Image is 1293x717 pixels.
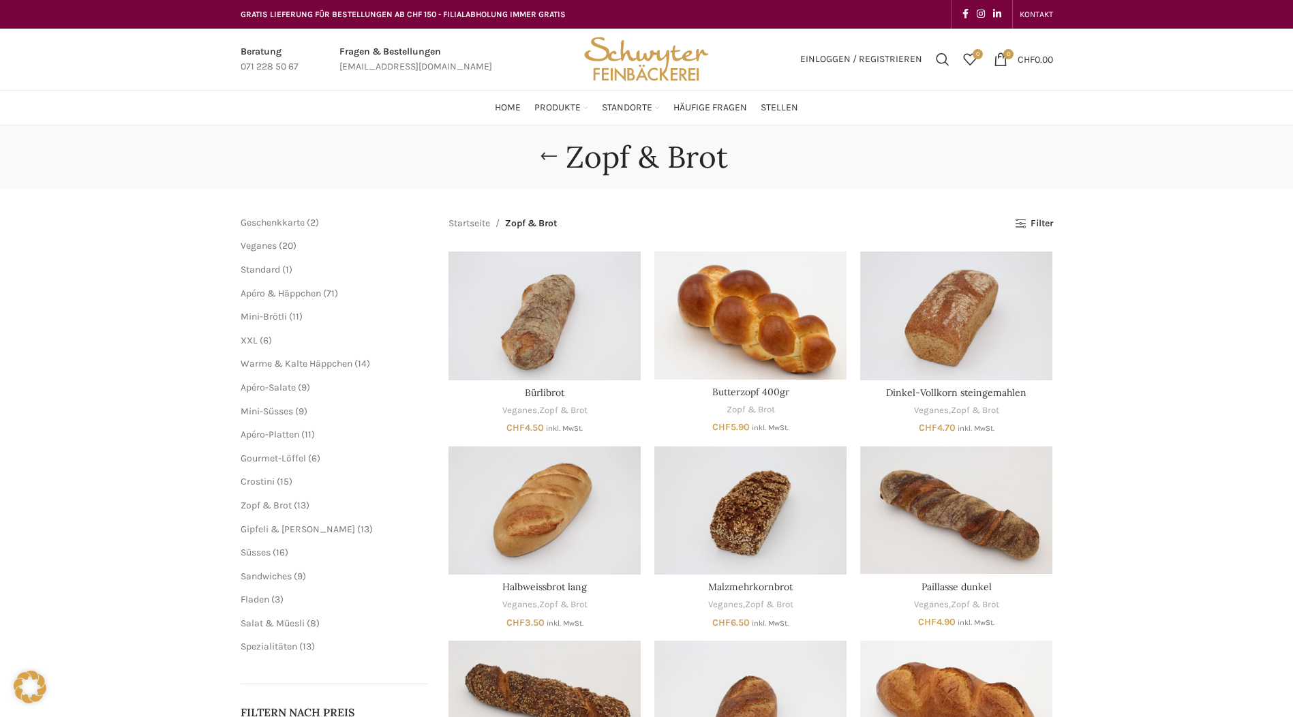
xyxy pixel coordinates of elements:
[310,617,316,629] span: 8
[297,570,303,582] span: 9
[241,641,297,652] span: Spezialitäten
[534,94,588,121] a: Produkte
[860,446,1052,575] a: Paillasse dunkel
[448,216,490,231] a: Startseite
[502,404,537,417] a: Veganes
[752,619,789,628] small: inkl. MwSt.
[241,617,305,629] span: Salat & Müesli
[918,616,956,628] bdi: 4.90
[448,598,641,611] div: ,
[673,94,747,121] a: Häufige Fragen
[234,94,1060,121] div: Main navigation
[506,617,545,628] bdi: 3.50
[506,422,544,433] bdi: 4.50
[919,422,937,433] span: CHF
[448,404,641,417] div: ,
[241,217,305,228] a: Geschenkkarte
[241,500,292,511] a: Zopf & Brot
[539,404,588,417] a: Zopf & Brot
[602,94,660,121] a: Standorte
[275,594,280,605] span: 3
[241,429,299,440] a: Apéro-Platten
[241,523,355,535] span: Gipfeli & [PERSON_NAME]
[547,619,583,628] small: inkl. MwSt.
[539,598,588,611] a: Zopf & Brot
[280,476,289,487] span: 15
[919,422,956,433] bdi: 4.70
[673,102,747,115] span: Häufige Fragen
[712,617,731,628] span: CHF
[752,423,789,432] small: inkl. MwSt.
[973,5,989,24] a: Instagram social link
[241,594,269,605] a: Fladen
[292,311,299,322] span: 11
[495,102,521,115] span: Home
[241,311,287,322] a: Mini-Brötli
[958,424,994,433] small: inkl. MwSt.
[241,288,321,299] a: Apéro & Häppchen
[525,386,564,399] a: Bürlibrot
[339,44,492,75] a: Infobox link
[1020,1,1053,28] a: KONTAKT
[579,52,713,64] a: Site logo
[241,382,296,393] span: Apéro-Salate
[532,143,566,170] a: Go back
[241,406,293,417] span: Mini-Süsses
[282,240,293,251] span: 20
[761,102,798,115] span: Stellen
[951,404,999,417] a: Zopf & Brot
[297,500,306,511] span: 13
[712,386,789,398] a: Butterzopf 400gr
[956,46,984,73] a: 0
[358,358,367,369] span: 14
[241,44,299,75] a: Infobox link
[654,251,847,380] a: Butterzopf 400gr
[241,264,280,275] a: Standard
[914,598,949,611] a: Veganes
[241,358,352,369] a: Warme & Kalte Häppchen
[712,617,750,628] bdi: 6.50
[241,240,277,251] a: Veganes
[305,429,311,440] span: 11
[502,581,587,593] a: Halbweissbrot lang
[654,446,847,575] a: Malzmehrkornbrot
[1003,49,1014,59] span: 0
[712,421,731,433] span: CHF
[929,46,956,73] a: Suchen
[989,5,1005,24] a: Linkedin social link
[241,453,306,464] span: Gourmet-Löffel
[973,49,983,59] span: 0
[448,216,557,231] nav: Breadcrumb
[566,139,728,175] h1: Zopf & Brot
[301,382,307,393] span: 9
[958,618,994,627] small: inkl. MwSt.
[745,598,793,611] a: Zopf & Brot
[311,453,317,464] span: 6
[922,581,992,593] a: Paillasse dunkel
[708,581,793,593] a: Malzmehrkornbrot
[708,598,743,611] a: Veganes
[546,424,583,433] small: inkl. MwSt.
[241,335,258,346] a: XXL
[654,598,847,611] div: ,
[276,547,285,558] span: 16
[241,547,271,558] a: Süsses
[286,264,289,275] span: 1
[860,251,1052,380] a: Dinkel-Vollkorn steingemahlen
[502,598,537,611] a: Veganes
[761,94,798,121] a: Stellen
[241,476,275,487] a: Crostini
[361,523,369,535] span: 13
[1018,53,1035,65] span: CHF
[241,570,292,582] span: Sandwiches
[448,446,641,575] a: Halbweissbrot lang
[505,216,557,231] span: Zopf & Brot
